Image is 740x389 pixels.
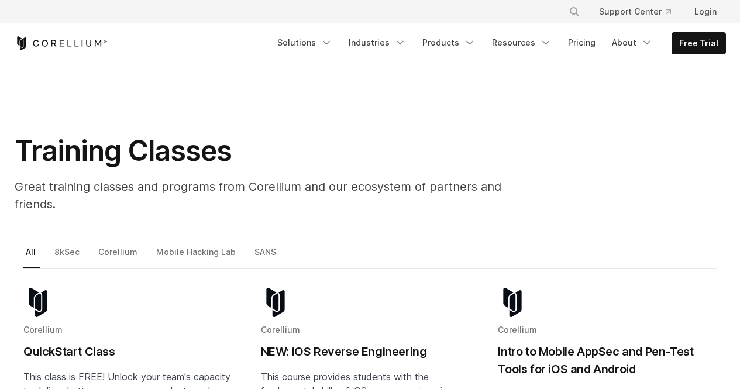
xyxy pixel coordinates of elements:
[415,32,483,53] a: Products
[261,288,290,317] img: corellium-logo-icon-dark
[270,32,339,53] a: Solutions
[270,32,726,54] div: Navigation Menu
[561,32,603,53] a: Pricing
[23,325,63,335] span: Corellium
[685,1,726,22] a: Login
[342,32,413,53] a: Industries
[252,245,280,269] a: SANS
[590,1,680,22] a: Support Center
[700,349,728,377] iframe: Intercom live chat
[605,32,660,53] a: About
[23,288,53,317] img: corellium-logo-icon-dark
[96,245,142,269] a: Corellium
[15,133,541,168] h1: Training Classes
[261,325,300,335] span: Corellium
[154,245,240,269] a: Mobile Hacking Lab
[23,343,242,360] h2: QuickStart Class
[498,343,717,378] h2: Intro to Mobile AppSec and Pen-Test Tools for iOS and Android
[672,33,725,54] a: Free Trial
[564,1,585,22] button: Search
[485,32,559,53] a: Resources
[261,343,480,360] h2: NEW: iOS Reverse Engineering
[498,288,527,317] img: corellium-logo-icon-dark
[498,325,537,335] span: Corellium
[15,178,541,213] p: Great training classes and programs from Corellium and our ecosystem of partners and friends.
[15,36,108,50] a: Corellium Home
[23,245,40,269] a: All
[52,245,84,269] a: 8kSec
[555,1,726,22] div: Navigation Menu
